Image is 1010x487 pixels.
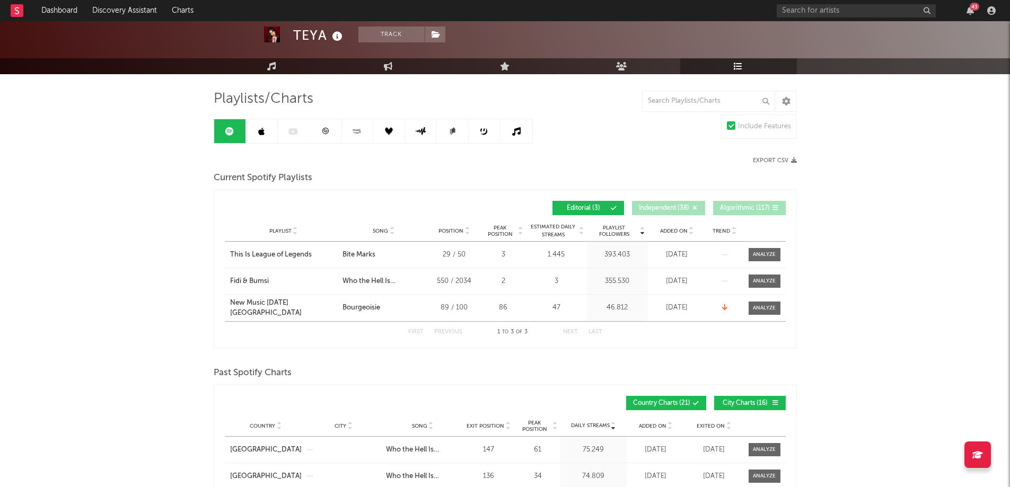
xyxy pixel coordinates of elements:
span: to [502,330,508,334]
button: Independent(38) [632,201,705,215]
span: Playlist [269,228,292,234]
div: 136 [465,471,513,482]
div: 47 [529,303,584,313]
a: [GEOGRAPHIC_DATA] [230,445,302,455]
div: Bourgeoisie [342,303,380,313]
span: Exited On [697,423,725,429]
span: Playlist Followers [590,225,639,237]
button: Export CSV [753,157,797,164]
div: [DATE] [688,445,741,455]
div: 75.249 [563,445,624,455]
div: 1.445 [529,250,584,260]
div: 74.809 [563,471,624,482]
div: Fidi & Bumsi [230,276,269,287]
input: Search for artists [777,4,936,17]
div: [DATE] [651,303,704,313]
div: 2 [484,276,523,287]
span: Independent ( 38 ) [639,205,689,211]
div: 1 3 3 [484,326,542,339]
div: 89 / 100 [431,303,478,313]
div: 147 [465,445,513,455]
input: Search Playlists/Charts [642,91,775,112]
span: City [335,423,346,429]
span: Added On [660,228,688,234]
div: Include Features [738,120,791,133]
span: City Charts ( 16 ) [721,400,770,406]
button: Editorial(3) [552,201,624,215]
a: New Music [DATE] [GEOGRAPHIC_DATA] [230,298,337,318]
div: 29 / 50 [431,250,478,260]
a: [GEOGRAPHIC_DATA] [230,471,302,482]
span: Song [373,228,388,234]
div: 3 [529,276,584,287]
div: 43 [970,3,979,11]
div: 355.530 [590,276,645,287]
button: Country Charts(21) [626,396,706,410]
div: 393.403 [590,250,645,260]
div: 550 / 2034 [431,276,478,287]
div: [DATE] [651,250,704,260]
span: Algorithmic ( 117 ) [720,205,770,211]
button: Previous [434,329,462,335]
button: 43 [967,6,974,15]
button: Algorithmic(117) [713,201,786,215]
span: Country [250,423,275,429]
span: Playlists/Charts [214,93,313,105]
div: 3 [484,250,523,260]
span: Trend [713,228,730,234]
a: Who the Hell Is [PERSON_NAME]? [386,471,460,482]
span: Editorial ( 3 ) [559,205,608,211]
div: Bite Marks [342,250,375,260]
span: Country Charts ( 21 ) [633,400,690,406]
span: Peak Position [518,420,551,432]
div: [DATE] [629,471,682,482]
div: TEYA [293,26,345,44]
div: 61 [518,445,558,455]
span: Daily Streams [571,422,610,430]
div: This Is League of Legends [230,250,312,260]
a: Fidi & Bumsi [230,276,337,287]
a: This Is League of Legends [230,250,337,260]
div: [DATE] [651,276,704,287]
div: 46.812 [590,303,645,313]
button: Last [589,329,602,335]
span: of [516,330,522,334]
button: First [408,329,424,335]
div: 86 [484,303,523,313]
button: City Charts(16) [714,396,786,410]
button: Next [563,329,578,335]
a: Who the Hell Is [PERSON_NAME]? [386,445,460,455]
span: Current Spotify Playlists [214,172,312,184]
span: Position [438,228,463,234]
div: [DATE] [629,445,682,455]
span: Past Spotify Charts [214,367,292,379]
button: Track [358,26,425,42]
span: Added On [639,423,666,429]
span: Peak Position [484,225,517,237]
div: Who the Hell Is [PERSON_NAME]? [342,276,425,287]
div: [DATE] [688,471,741,482]
div: 34 [518,471,558,482]
span: Estimated Daily Streams [529,223,578,239]
span: Song [412,423,427,429]
span: Exit Position [467,423,504,429]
